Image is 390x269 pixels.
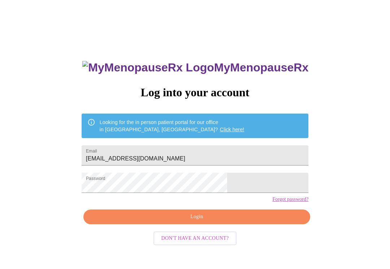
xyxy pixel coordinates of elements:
[82,61,308,74] h3: MyMenopauseRx
[272,197,308,202] a: Forgot password?
[220,127,244,132] a: Click here!
[152,235,239,241] a: Don't have an account?
[100,116,244,136] div: Looking for the in person patient portal for our office in [GEOGRAPHIC_DATA], [GEOGRAPHIC_DATA]?
[153,231,237,246] button: Don't have an account?
[82,61,214,74] img: MyMenopauseRx Logo
[161,234,229,243] span: Don't have an account?
[82,86,308,99] h3: Log into your account
[83,210,310,224] button: Login
[92,212,302,221] span: Login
